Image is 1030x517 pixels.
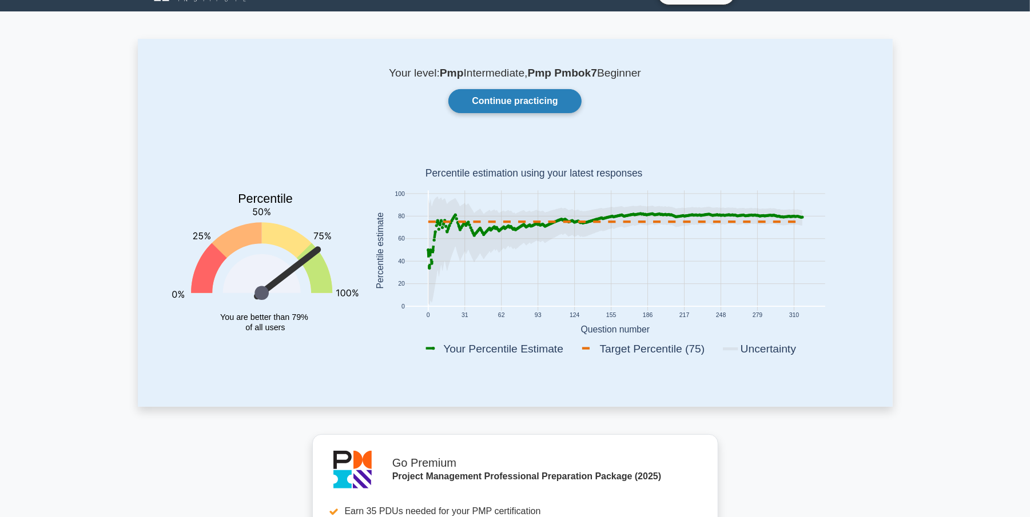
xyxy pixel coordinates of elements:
text: 40 [398,258,405,264]
b: Pmp [440,67,464,79]
text: Percentile estimate [375,213,384,289]
text: Question number [580,324,650,334]
text: 186 [643,312,653,319]
text: 310 [789,312,799,319]
text: 93 [535,312,542,319]
a: Continue practicing [448,89,581,113]
text: 100 [395,191,405,197]
text: 124 [570,312,580,319]
text: 217 [679,312,689,319]
text: 248 [715,312,726,319]
text: 31 [462,312,468,319]
text: 62 [498,312,505,319]
p: Your level: Intermediate, Beginner [165,66,865,80]
text: 80 [398,214,405,220]
text: 279 [752,312,762,319]
text: Percentile estimation using your latest responses [425,168,642,179]
text: Percentile [238,193,293,206]
tspan: of all users [245,323,285,332]
text: 60 [398,236,405,242]
b: Pmp Pmbok7 [528,67,598,79]
text: 155 [606,312,617,319]
tspan: You are better than 79% [220,313,308,322]
text: 0 [426,312,430,319]
text: 0 [401,303,405,310]
text: 20 [398,281,405,287]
